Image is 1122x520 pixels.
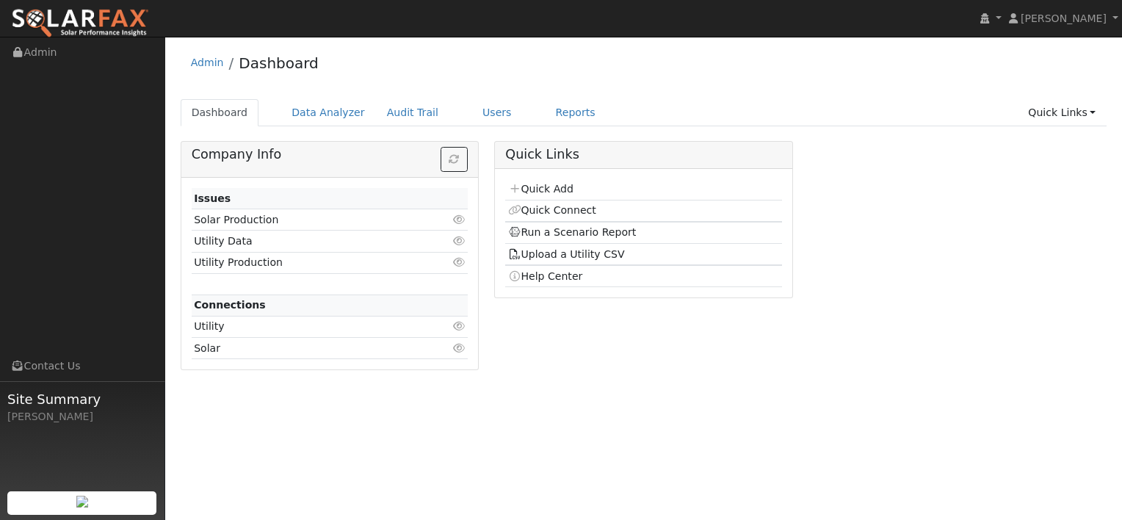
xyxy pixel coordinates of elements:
[508,248,625,260] a: Upload a Utility CSV
[7,389,157,409] span: Site Summary
[11,8,149,39] img: SolarFax
[191,57,224,68] a: Admin
[194,299,266,311] strong: Connections
[194,192,231,204] strong: Issues
[508,226,637,238] a: Run a Scenario Report
[192,209,424,231] td: Solar Production
[508,183,573,195] a: Quick Add
[508,270,583,282] a: Help Center
[239,54,319,72] a: Dashboard
[452,321,466,331] i: Click to view
[508,204,596,216] a: Quick Connect
[452,214,466,225] i: Click to view
[192,147,468,162] h5: Company Info
[1021,12,1107,24] span: [PERSON_NAME]
[505,147,781,162] h5: Quick Links
[192,316,424,337] td: Utility
[192,338,424,359] td: Solar
[192,231,424,252] td: Utility Data
[452,343,466,353] i: Click to view
[192,252,424,273] td: Utility Production
[76,496,88,508] img: retrieve
[452,236,466,246] i: Click to view
[181,99,259,126] a: Dashboard
[376,99,449,126] a: Audit Trail
[545,99,607,126] a: Reports
[452,257,466,267] i: Click to view
[7,409,157,425] div: [PERSON_NAME]
[280,99,376,126] a: Data Analyzer
[1017,99,1107,126] a: Quick Links
[471,99,523,126] a: Users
